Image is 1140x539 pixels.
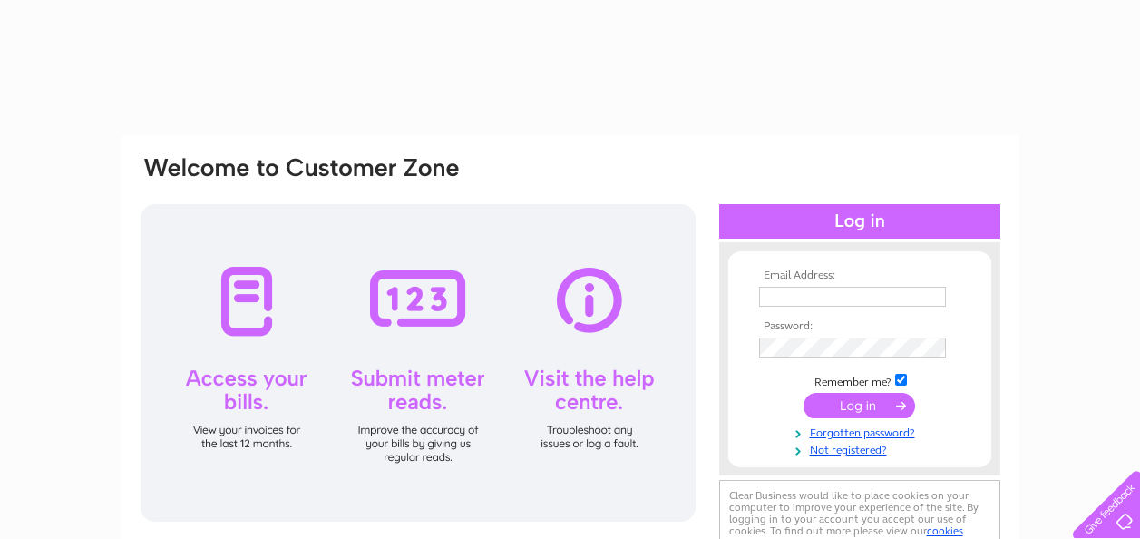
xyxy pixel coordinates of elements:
[804,393,915,418] input: Submit
[755,371,965,389] td: Remember me?
[759,423,965,440] a: Forgotten password?
[755,320,965,333] th: Password:
[759,440,965,457] a: Not registered?
[755,269,965,282] th: Email Address:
